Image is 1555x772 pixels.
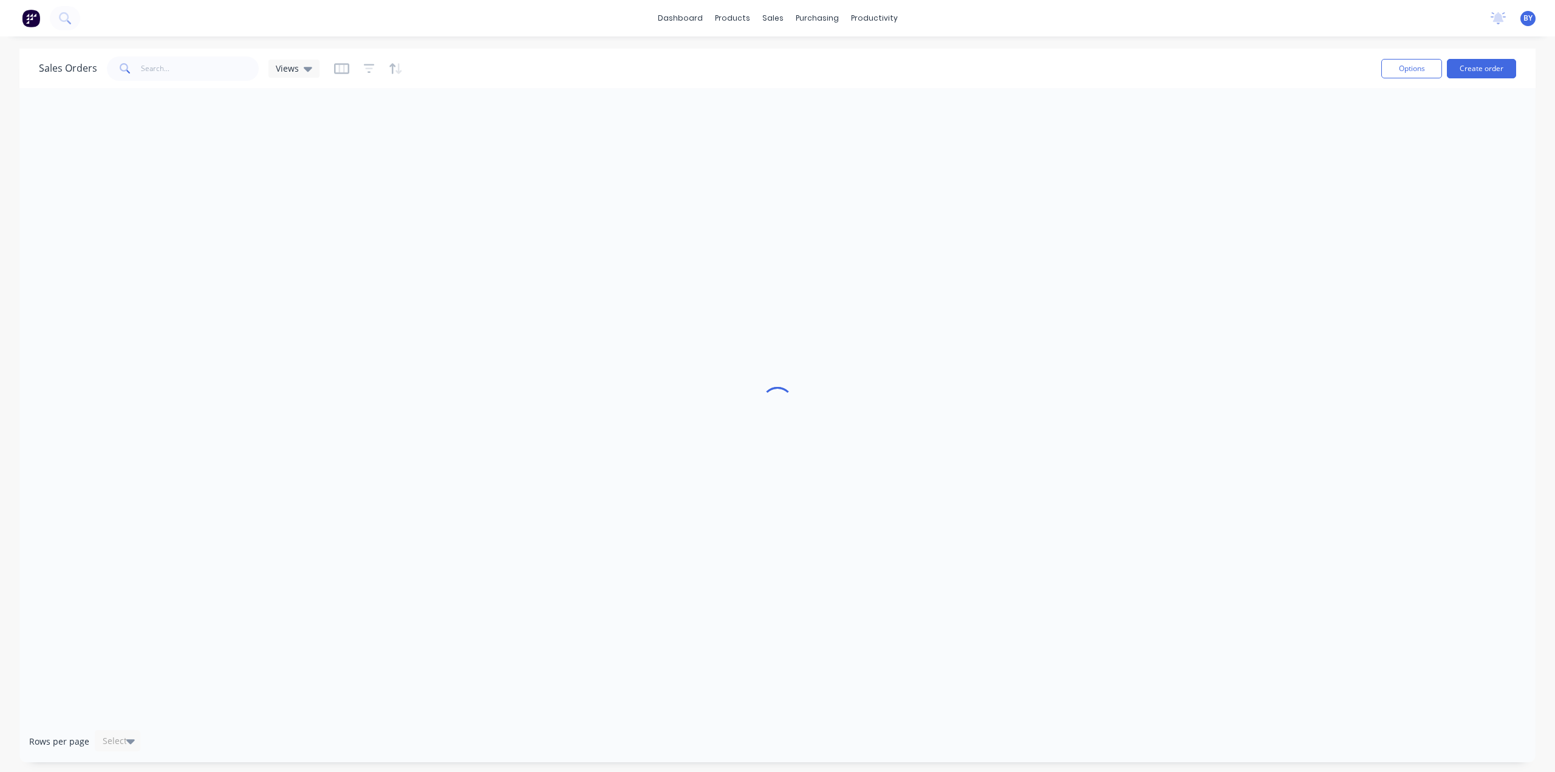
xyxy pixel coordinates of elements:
span: Rows per page [29,736,89,748]
h1: Sales Orders [39,63,97,74]
div: productivity [845,9,904,27]
img: Factory [22,9,40,27]
button: Create order [1447,59,1516,78]
input: Search... [141,56,259,81]
span: Views [276,62,299,75]
div: products [709,9,756,27]
div: Select... [103,735,134,747]
span: BY [1523,13,1533,24]
div: sales [756,9,790,27]
div: purchasing [790,9,845,27]
button: Options [1381,59,1442,78]
a: dashboard [652,9,709,27]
